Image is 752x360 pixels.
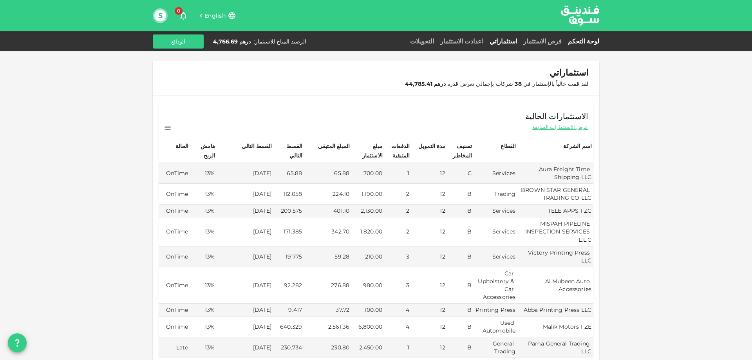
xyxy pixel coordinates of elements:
td: B [447,304,474,317]
td: 230.734 [273,337,304,358]
td: 9.417 [273,304,304,317]
td: 1,190.00 [351,184,384,204]
td: 980.00 [351,267,384,304]
td: OnTime [159,217,190,246]
strong: 38 [515,80,521,87]
td: Al Mubeen Auto Accessories [517,267,593,304]
span: الاستثمارات الحالية [525,110,588,123]
td: 13% [190,337,217,358]
td: OnTime [159,304,190,317]
div: الرصيد المتاح للاستثمار : [254,38,306,45]
td: 276.88 [304,267,351,304]
td: Printing Press [473,304,517,317]
td: [DATE] [216,204,273,217]
td: OnTime [159,246,190,267]
span: English [204,12,226,19]
td: 700.00 [351,163,384,184]
td: OnTime [159,163,190,184]
div: الدفعات المتبقية [385,141,410,160]
a: اعدادت الاستثمار [437,38,486,45]
div: الحالة [169,141,189,151]
td: Malik Motors FZE [517,317,593,337]
td: 230.80 [304,337,351,358]
td: 59.28 [304,246,351,267]
td: 92.282 [273,267,304,304]
td: 640.329 [273,317,304,337]
td: OnTime [159,317,190,337]
td: 13% [190,217,217,246]
td: [DATE] [216,304,273,317]
td: 2 [384,184,411,204]
td: 4 [384,304,411,317]
td: 1 [384,337,411,358]
td: General Trading [473,337,517,358]
td: 4 [384,317,411,337]
td: OnTime [159,267,190,304]
td: 1,820.00 [351,217,384,246]
a: استثماراتي [486,38,520,45]
td: TELE APPS FZC [517,204,593,217]
td: 13% [190,184,217,204]
td: OnTime [159,204,190,217]
td: 200.575 [273,204,304,217]
td: 65.88 [273,163,304,184]
td: [DATE] [216,217,273,246]
td: 19.775 [273,246,304,267]
td: 12 [411,267,447,304]
td: [DATE] [216,163,273,184]
td: Aura Freight Time Shipping LLC [517,163,593,184]
td: Services [473,204,517,217]
td: 224.10 [304,184,351,204]
td: Car Upholstery & Car Accessories [473,267,517,304]
div: المبلغ المتبقي [318,141,350,151]
a: لوحة التحكم [565,38,599,45]
td: Trading [473,184,517,204]
span: عرض الاستثمارات السابقة [532,123,588,131]
td: 12 [411,317,447,337]
span: استثماراتي [550,67,588,78]
td: 12 [411,337,447,358]
div: مبلغ الاستثمار [352,141,383,160]
td: 6,800.00 [351,317,384,337]
td: 112.058 [273,184,304,204]
a: التحويلات [407,38,437,45]
div: مدة التمويل [418,141,446,151]
td: Services [473,163,517,184]
td: 171.385 [273,217,304,246]
td: B [447,337,474,358]
span: لقد قمت حالياً بالإستثمار في شركات بإجمالي تعرض قدره [405,80,588,87]
td: 13% [190,304,217,317]
td: 2,130.00 [351,204,384,217]
td: 342.70 [304,217,351,246]
td: 12 [411,204,447,217]
td: B [447,204,474,217]
td: 100.00 [351,304,384,317]
td: B [447,184,474,204]
td: 210.00 [351,246,384,267]
td: 401.10 [304,204,351,217]
td: 12 [411,304,447,317]
td: 37.72 [304,304,351,317]
div: القسط التالي [242,141,272,151]
button: الودائع [153,34,204,49]
td: 12 [411,246,447,267]
div: درهم 4,766.69 [213,38,251,45]
td: 12 [411,184,447,204]
td: BROWN STAR GENERAL TRADING CO LLC [517,184,593,204]
td: 13% [190,246,217,267]
td: 13% [190,204,217,217]
img: logo [551,0,609,31]
td: 12 [411,163,447,184]
div: هامش الربح [191,141,215,160]
td: [DATE] [216,267,273,304]
button: 0 [175,8,191,24]
td: 2,450.00 [351,337,384,358]
a: logo [561,0,599,31]
div: تصنيف المخاطر [448,141,472,160]
strong: درهم 44,785.41 [405,80,446,87]
td: 3 [384,267,411,304]
div: القسط التالي [275,141,303,160]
